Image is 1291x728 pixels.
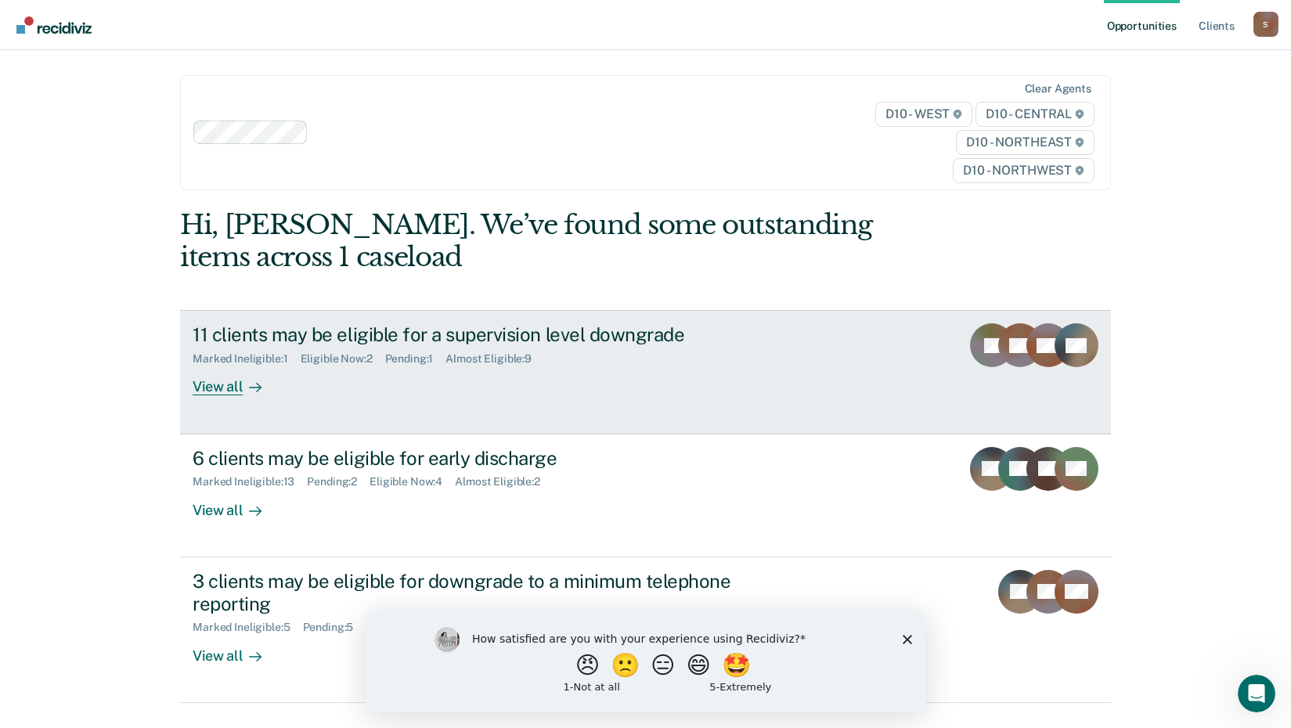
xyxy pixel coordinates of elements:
[975,102,1094,127] span: D10 - CENTRAL
[193,621,302,634] div: Marked Ineligible : 5
[193,352,300,366] div: Marked Ineligible : 1
[193,488,280,519] div: View all
[953,158,1094,183] span: D10 - NORTHWEST
[1253,12,1278,37] div: S
[385,352,446,366] div: Pending : 1
[1025,82,1091,96] div: Clear agents
[193,570,742,615] div: 3 clients may be eligible for downgrade to a minimum telephone reporting
[1253,12,1278,37] button: Profile dropdown button
[180,209,925,273] div: Hi, [PERSON_NAME]. We’ve found some outstanding items across 1 caseload
[16,16,92,34] img: Recidiviz
[193,447,742,470] div: 6 clients may be eligible for early discharge
[193,634,280,665] div: View all
[180,434,1111,557] a: 6 clients may be eligible for early dischargeMarked Ineligible:13Pending:2Eligible Now:4Almost El...
[875,102,972,127] span: D10 - WEST
[1238,675,1275,712] iframe: Intercom live chat
[193,323,742,346] div: 11 clients may be eligible for a supervision level downgrade
[193,366,280,396] div: View all
[445,352,544,366] div: Almost Eligible : 9
[956,130,1094,155] span: D10 - NORTHEAST
[370,475,455,488] div: Eligible Now : 4
[303,621,366,634] div: Pending : 5
[366,611,926,712] iframe: Survey by Kim from Recidiviz
[307,475,370,488] div: Pending : 2
[301,352,385,366] div: Eligible Now : 2
[180,557,1111,703] a: 3 clients may be eligible for downgrade to a minimum telephone reportingMarked Ineligible:5Pendin...
[455,475,553,488] div: Almost Eligible : 2
[193,475,307,488] div: Marked Ineligible : 13
[180,310,1111,434] a: 11 clients may be eligible for a supervision level downgradeMarked Ineligible:1Eligible Now:2Pend...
